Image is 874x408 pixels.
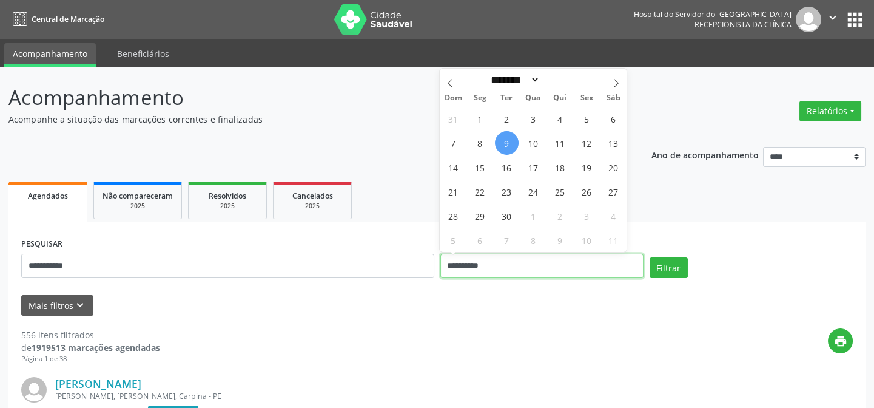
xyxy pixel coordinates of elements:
span: Setembro 16, 2025 [495,155,519,179]
span: Setembro 4, 2025 [548,107,572,131]
span: Outubro 8, 2025 [522,228,545,252]
span: Outubro 7, 2025 [495,228,519,252]
label: PESQUISAR [21,235,62,254]
button: Filtrar [650,257,688,278]
span: Setembro 26, 2025 [575,180,599,203]
span: Outubro 2, 2025 [548,204,572,228]
span: Setembro 30, 2025 [495,204,519,228]
span: Setembro 15, 2025 [468,155,492,179]
span: Setembro 22, 2025 [468,180,492,203]
span: Sáb [600,94,627,102]
button: apps [844,9,866,30]
a: Central de Marcação [8,9,104,29]
span: Setembro 9, 2025 [495,131,519,155]
span: Setembro 20, 2025 [602,155,625,179]
a: Beneficiários [109,43,178,64]
span: Outubro 3, 2025 [575,204,599,228]
span: Setembro 5, 2025 [575,107,599,131]
span: Resolvidos [209,191,246,201]
span: Outubro 6, 2025 [468,228,492,252]
p: Acompanhe a situação das marcações correntes e finalizadas [8,113,608,126]
img: img [21,377,47,403]
span: Setembro 24, 2025 [522,180,545,203]
span: Setembro 23, 2025 [495,180,519,203]
button: print [828,328,853,353]
a: [PERSON_NAME] [55,377,141,390]
span: Agendados [28,191,68,201]
strong: 1919513 marcações agendadas [32,342,160,353]
span: Seg [466,94,493,102]
span: Outubro 9, 2025 [548,228,572,252]
span: Qua [520,94,546,102]
div: Página 1 de 38 [21,354,160,364]
span: Setembro 29, 2025 [468,204,492,228]
span: Setembro 10, 2025 [522,131,545,155]
span: Setembro 7, 2025 [442,131,465,155]
span: Setembro 25, 2025 [548,180,572,203]
span: Setembro 8, 2025 [468,131,492,155]
span: Outubro 1, 2025 [522,204,545,228]
span: Setembro 19, 2025 [575,155,599,179]
div: 556 itens filtrados [21,328,160,341]
p: Acompanhamento [8,83,608,113]
img: img [796,7,821,32]
span: Cancelados [292,191,333,201]
span: Qui [546,94,573,102]
div: Hospital do Servidor do [GEOGRAPHIC_DATA] [634,9,792,19]
span: Setembro 11, 2025 [548,131,572,155]
a: Acompanhamento [4,43,96,67]
span: Dom [440,94,466,102]
span: Setembro 27, 2025 [602,180,625,203]
i: print [834,335,847,348]
span: Recepcionista da clínica [694,19,792,30]
span: Agosto 31, 2025 [442,107,465,131]
div: de [21,341,160,354]
span: Setembro 1, 2025 [468,107,492,131]
button: Mais filtroskeyboard_arrow_down [21,295,93,316]
span: Setembro 2, 2025 [495,107,519,131]
span: Setembro 6, 2025 [602,107,625,131]
span: Central de Marcação [32,14,104,24]
div: [PERSON_NAME], [PERSON_NAME], Carpina - PE [55,391,489,401]
input: Year [540,73,580,86]
span: Setembro 21, 2025 [442,180,465,203]
span: Setembro 13, 2025 [602,131,625,155]
button: Relatórios [799,101,861,121]
span: Setembro 14, 2025 [442,155,465,179]
span: Sex [573,94,600,102]
span: Setembro 18, 2025 [548,155,572,179]
span: Setembro 28, 2025 [442,204,465,228]
select: Month [487,73,540,86]
span: Outubro 11, 2025 [602,228,625,252]
span: Outubro 5, 2025 [442,228,465,252]
span: Setembro 17, 2025 [522,155,545,179]
div: 2025 [103,202,173,211]
p: Ano de acompanhamento [651,147,759,162]
i:  [826,11,839,24]
div: 2025 [197,202,258,211]
span: Outubro 4, 2025 [602,204,625,228]
div: 2025 [282,202,343,211]
span: Ter [493,94,520,102]
button:  [821,7,844,32]
span: Outubro 10, 2025 [575,228,599,252]
span: Não compareceram [103,191,173,201]
i: keyboard_arrow_down [73,299,87,312]
span: Setembro 12, 2025 [575,131,599,155]
span: Setembro 3, 2025 [522,107,545,131]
